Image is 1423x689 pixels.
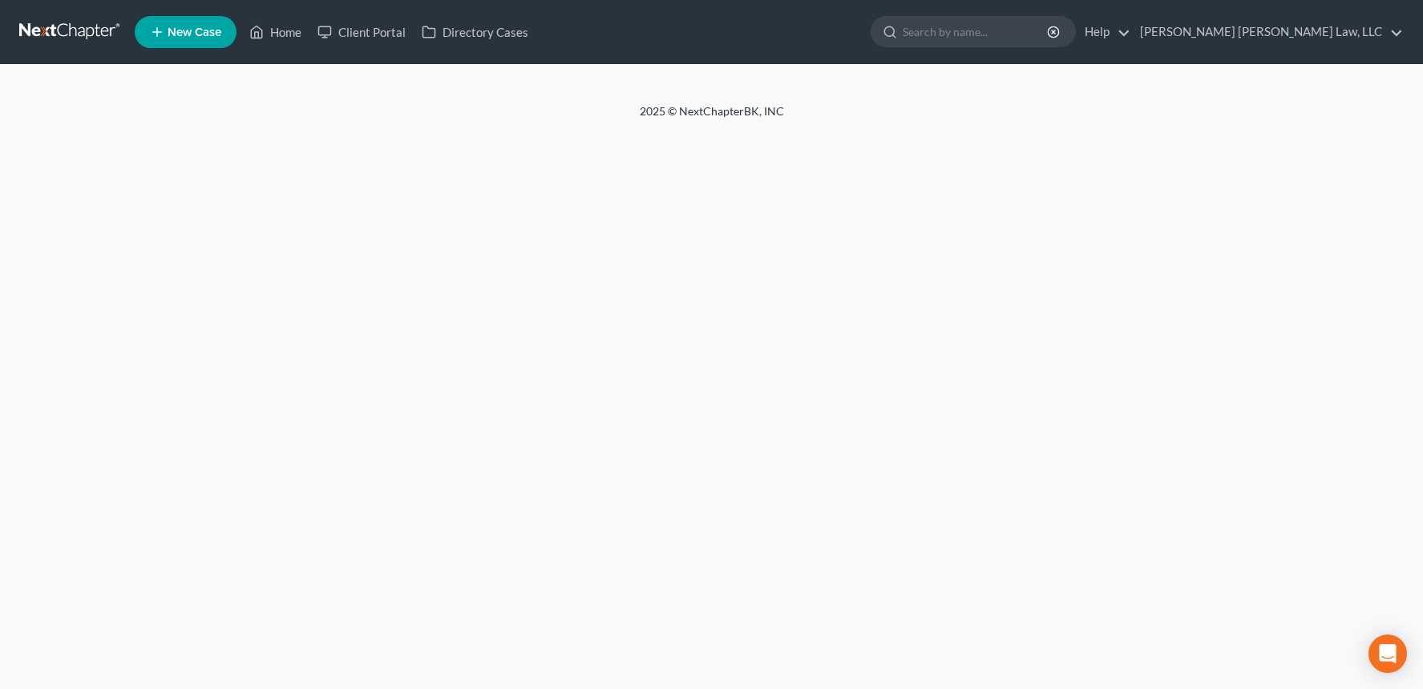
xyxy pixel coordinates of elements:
[903,17,1049,46] input: Search by name...
[255,103,1169,132] div: 2025 © NextChapterBK, INC
[1132,18,1403,46] a: [PERSON_NAME] [PERSON_NAME] Law, LLC
[1368,635,1407,673] div: Open Intercom Messenger
[241,18,309,46] a: Home
[309,18,414,46] a: Client Portal
[414,18,536,46] a: Directory Cases
[1077,18,1130,46] a: Help
[168,26,221,38] span: New Case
